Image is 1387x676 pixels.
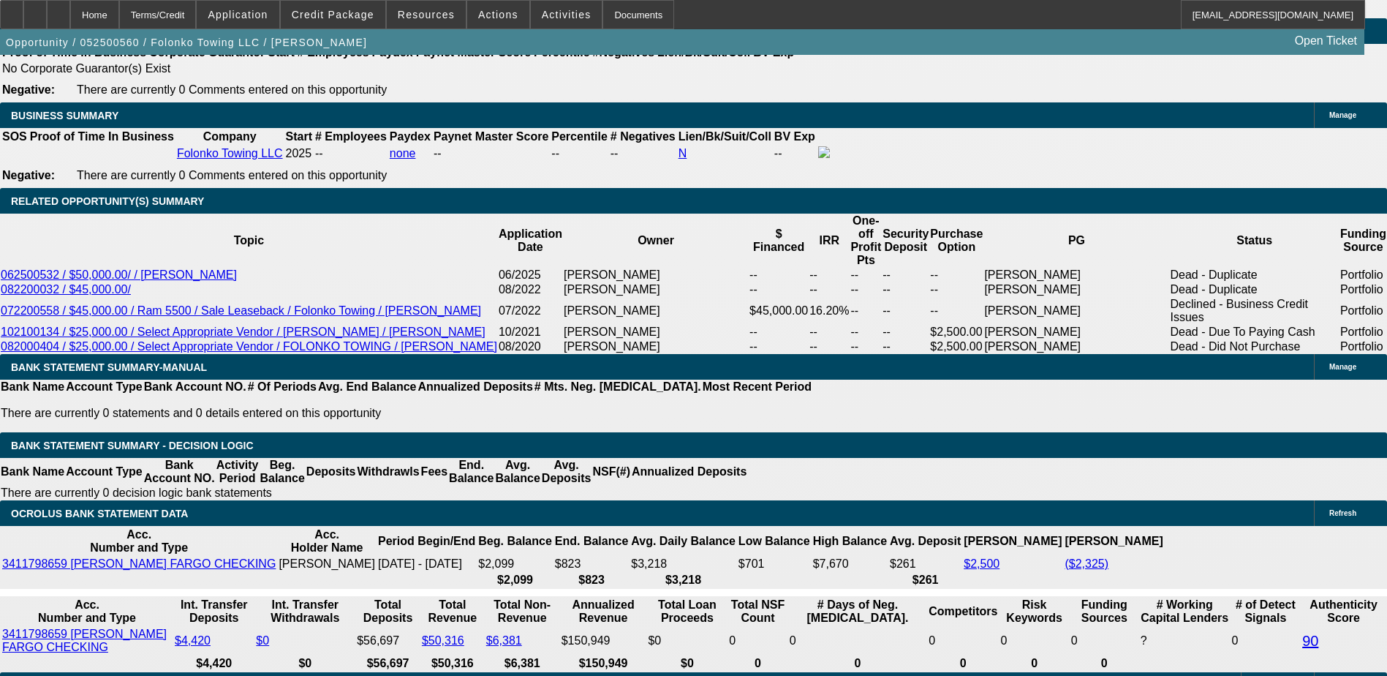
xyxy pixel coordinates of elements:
td: 08/2022 [498,282,563,297]
span: Opportunity / 052500560 / Folonko Towing LLC / [PERSON_NAME] [6,37,367,48]
th: Annualized Revenue [561,598,646,626]
td: 2025 [285,146,313,162]
td: $3,218 [630,557,736,571]
td: Dead - Duplicate [1170,268,1339,282]
th: $261 [889,573,961,587]
td: -- [749,282,809,297]
b: Paydex [390,130,431,143]
th: # Working Capital Lenders [1140,598,1230,626]
span: OCROLUS BANK STATEMENT DATA [11,508,188,519]
th: # of Detect Signals [1231,598,1301,626]
span: Refresh [1329,509,1356,517]
a: $6,381 [486,634,522,647]
td: -- [850,325,882,339]
th: $3,218 [630,573,736,587]
a: $2,500 [964,557,999,570]
span: BANK STATEMENT SUMMARY-MANUAL [11,361,207,373]
th: SOS [1,129,28,144]
th: Competitors [928,598,998,626]
th: Funding Source [1339,214,1387,268]
td: [PERSON_NAME] [983,282,1169,297]
td: 07/2022 [498,297,563,325]
td: -- [809,268,850,282]
a: ($2,325) [1065,557,1108,570]
td: $2,500.00 [929,325,983,339]
button: Credit Package [281,1,385,29]
a: Folonko Towing LLC [177,147,283,159]
td: -- [882,282,929,297]
th: Deposits [306,458,357,486]
a: $0 [256,634,269,647]
b: BV Exp [774,130,815,143]
b: Lien/Bk/Suit/Coll [679,130,771,143]
td: $0 [647,627,727,655]
b: # Employees [315,130,387,143]
span: Resources [398,9,455,20]
td: [PERSON_NAME] [563,339,749,354]
span: Credit Package [292,9,374,20]
td: -- [809,339,850,354]
th: One-off Profit Pts [850,214,882,268]
th: Total Non-Revenue [485,598,559,626]
th: $2,099 [477,573,552,587]
th: $0 [255,656,355,671]
td: Portfolio [1339,339,1387,354]
th: [PERSON_NAME] [1064,527,1163,555]
td: 16.20% [809,297,850,325]
a: N [679,147,687,159]
td: -- [882,325,929,339]
a: Open Ticket [1289,29,1363,53]
button: Actions [467,1,529,29]
a: 082000404 / $25,000.00 / Select Appropriate Vendor / FOLONKO TOWING / [PERSON_NAME] [1,340,497,353]
th: Risk Keywords [999,598,1068,626]
div: -- [611,147,676,160]
span: There are currently 0 Comments entered on this opportunity [77,83,387,96]
th: Proof of Time In Business [29,129,175,144]
span: Refresh to pull Number of Working Capital Lenders [1141,634,1147,647]
th: Period Begin/End [377,527,476,555]
td: -- [850,268,882,282]
td: [DATE] - [DATE] [377,557,476,571]
th: 0 [928,656,998,671]
td: [PERSON_NAME] [563,268,749,282]
span: Bank Statement Summary - Decision Logic [11,440,254,451]
th: # Days of Neg. [MEDICAL_DATA]. [789,598,926,626]
td: [PERSON_NAME] [563,325,749,339]
th: Purchase Option [929,214,983,268]
td: 0 [1070,627,1138,655]
th: Total Loan Proceeds [647,598,727,626]
th: Account Type [65,458,143,486]
span: Activities [542,9,592,20]
td: $701 [738,557,811,571]
a: 3411798659 [PERSON_NAME] FARGO CHECKING [2,557,276,570]
th: Int. Transfer Deposits [174,598,254,626]
td: Portfolio [1339,268,1387,282]
th: $823 [554,573,629,587]
th: 0 [1070,656,1138,671]
td: -- [929,282,983,297]
th: Acc. Number and Type [1,527,276,555]
td: -- [749,339,809,354]
td: $7,670 [812,557,888,571]
span: Actions [478,9,518,20]
th: Status [1170,214,1339,268]
th: Avg. Balance [494,458,540,486]
span: Manage [1329,111,1356,119]
td: [PERSON_NAME] [983,297,1169,325]
td: -- [749,268,809,282]
span: There are currently 0 Comments entered on this opportunity [77,169,387,181]
th: Authenticity Score [1301,598,1386,626]
th: Account Type [65,380,143,394]
td: [PERSON_NAME] [983,325,1169,339]
td: -- [882,339,929,354]
td: Dead - Due To Paying Cash [1170,325,1339,339]
td: -- [809,282,850,297]
th: Annualized Deposits [631,458,747,486]
th: Total Revenue [421,598,484,626]
td: [PERSON_NAME] [983,268,1169,282]
button: Application [197,1,279,29]
td: 06/2025 [498,268,563,282]
th: 0 [728,656,787,671]
th: Security Deposit [882,214,929,268]
th: Beg. Balance [259,458,305,486]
